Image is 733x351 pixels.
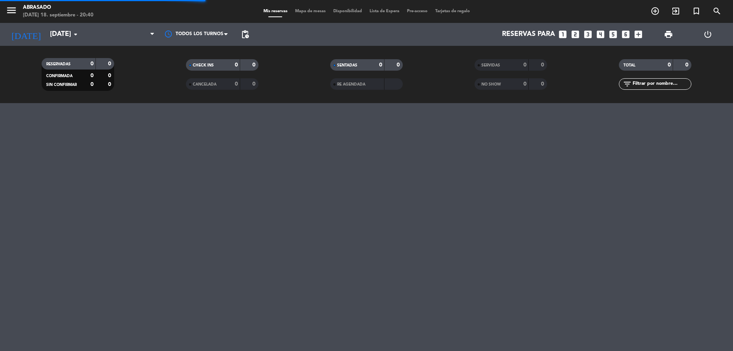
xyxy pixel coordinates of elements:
[692,6,701,16] i: turned_in_not
[541,81,546,87] strong: 0
[6,26,46,43] i: [DATE]
[541,62,546,68] strong: 0
[633,29,643,39] i: add_box
[502,31,555,38] span: Reservas para
[671,6,680,16] i: exit_to_app
[632,80,691,88] input: Filtrar por nombre...
[703,30,712,39] i: power_settings_new
[108,73,113,78] strong: 0
[623,79,632,89] i: filter_list
[621,29,631,39] i: looks_6
[90,61,94,66] strong: 0
[291,9,329,13] span: Mapa de mesas
[523,62,526,68] strong: 0
[90,82,94,87] strong: 0
[623,63,635,67] span: TOTAL
[712,6,722,16] i: search
[379,62,382,68] strong: 0
[252,62,257,68] strong: 0
[583,29,593,39] i: looks_3
[235,81,238,87] strong: 0
[252,81,257,87] strong: 0
[668,62,671,68] strong: 0
[90,73,94,78] strong: 0
[46,62,71,66] span: RESERVADAS
[6,5,17,19] button: menu
[688,23,727,46] div: LOG OUT
[23,4,94,11] div: Abrasado
[108,82,113,87] strong: 0
[235,62,238,68] strong: 0
[260,9,291,13] span: Mis reservas
[397,62,401,68] strong: 0
[651,6,660,16] i: add_circle_outline
[664,30,673,39] span: print
[241,30,250,39] span: pending_actions
[366,9,403,13] span: Lista de Espera
[46,74,73,78] span: CONFIRMADA
[46,83,77,87] span: SIN CONFIRMAR
[481,63,500,67] span: SERVIDAS
[558,29,568,39] i: looks_one
[523,81,526,87] strong: 0
[23,11,94,19] div: [DATE] 18. septiembre - 20:40
[570,29,580,39] i: looks_two
[71,30,80,39] i: arrow_drop_down
[481,82,501,86] span: NO SHOW
[6,5,17,16] i: menu
[431,9,474,13] span: Tarjetas de regalo
[596,29,605,39] i: looks_4
[329,9,366,13] span: Disponibilidad
[108,61,113,66] strong: 0
[337,63,357,67] span: SENTADAS
[337,82,365,86] span: RE AGENDADA
[685,62,690,68] strong: 0
[608,29,618,39] i: looks_5
[193,63,214,67] span: CHECK INS
[193,82,216,86] span: CANCELADA
[403,9,431,13] span: Pre-acceso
